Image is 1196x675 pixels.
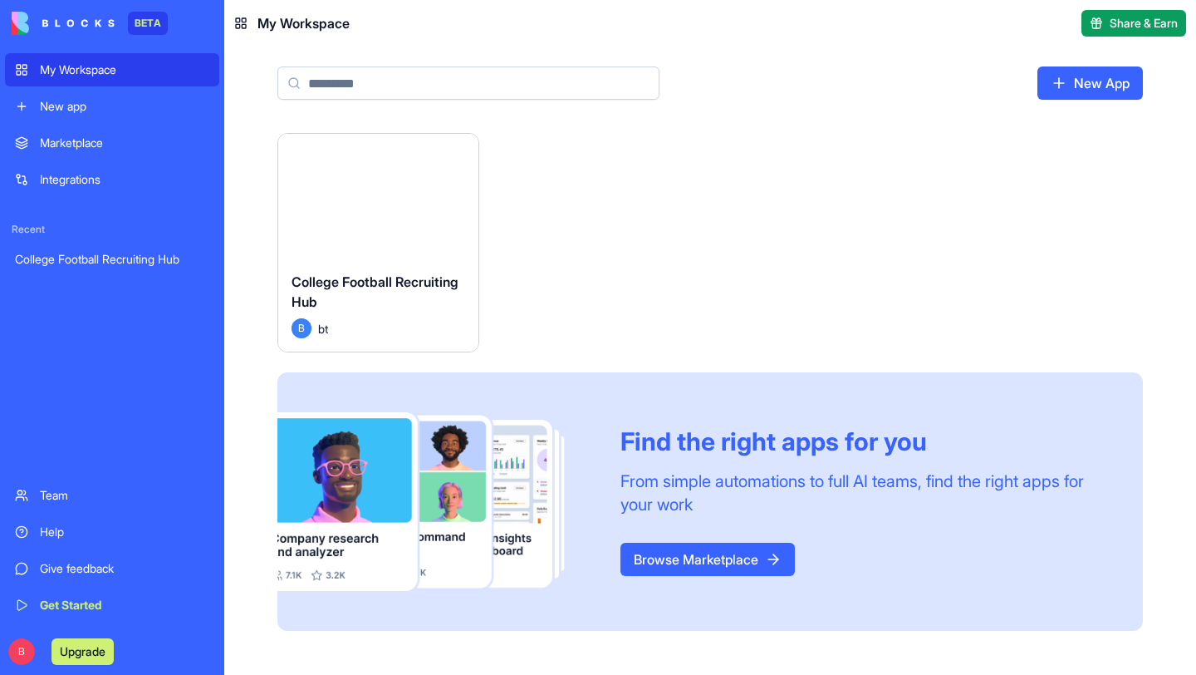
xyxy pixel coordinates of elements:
div: Find the right apps for you [620,426,1103,456]
a: Upgrade [51,643,114,659]
a: Integrations [5,163,219,196]
a: Help [5,515,219,549]
div: Team [40,487,209,504]
span: B [292,318,311,338]
div: Give feedback [40,560,209,577]
img: Frame_181_egmpey.png [277,412,594,590]
a: Browse Marketplace [620,543,795,576]
span: B [8,638,35,665]
div: From simple automations to full AI teams, find the right apps for your work [620,470,1103,516]
div: College Football Recruiting Hub [15,251,209,268]
img: logo [12,12,115,35]
button: Share & Earn [1081,10,1186,37]
span: Share & Earn [1110,15,1178,32]
span: Recent [5,223,219,236]
span: College Football Recruiting Hub [292,273,458,310]
a: My Workspace [5,53,219,86]
a: New App [1037,67,1143,100]
a: Team [5,479,219,512]
a: Get Started [5,589,219,622]
div: BETA [128,12,168,35]
a: College Football Recruiting Hub [5,243,219,276]
div: Marketplace [40,135,209,151]
div: New app [40,98,209,115]
a: College Football Recruiting HubBbt [277,133,479,352]
a: Give feedback [5,552,219,585]
div: My Workspace [40,62,209,78]
a: Marketplace [5,126,219,160]
div: Integrations [40,171,209,188]
div: Get Started [40,597,209,613]
a: BETA [12,12,168,35]
span: My Workspace [257,13,350,33]
button: Upgrade [51,638,114,665]
div: Help [40,524,209,540]
span: bt [318,320,328,337]
a: New app [5,90,219,123]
